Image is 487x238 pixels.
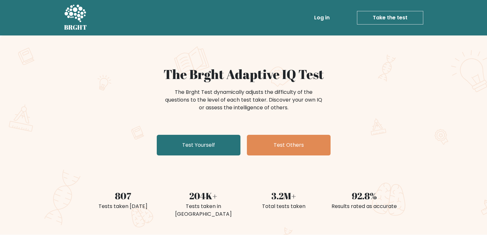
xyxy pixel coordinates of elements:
a: Log in [312,11,332,24]
div: The Brght Test dynamically adjusts the difficulty of the questions to the level of each test take... [163,88,324,112]
div: Tests taken in [GEOGRAPHIC_DATA] [167,203,240,218]
a: Take the test [357,11,423,25]
h1: The Brght Adaptive IQ Test [87,66,401,82]
div: 204K+ [167,189,240,203]
a: Test Others [247,135,331,155]
a: Test Yourself [157,135,240,155]
div: 3.2M+ [248,189,320,203]
div: Tests taken [DATE] [87,203,159,210]
div: Results rated as accurate [328,203,401,210]
div: 92.8% [328,189,401,203]
div: Total tests taken [248,203,320,210]
h5: BRGHT [64,24,87,31]
a: BRGHT [64,3,87,33]
div: 807 [87,189,159,203]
